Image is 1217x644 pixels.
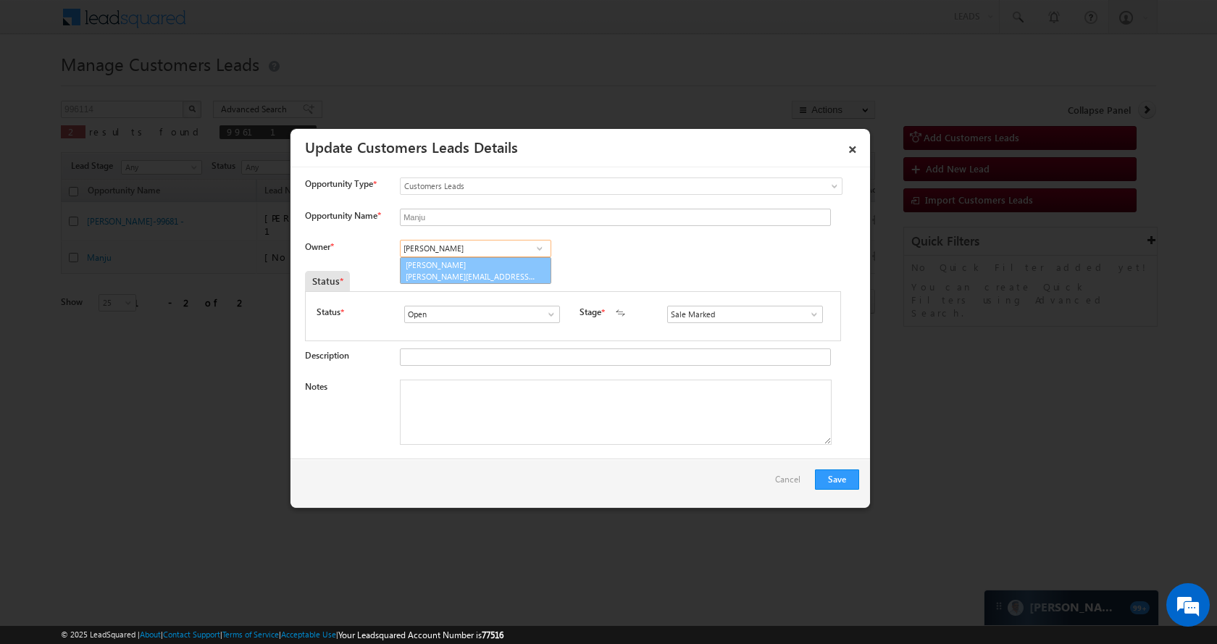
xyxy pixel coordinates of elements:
[75,76,243,95] div: Chat with us now
[61,628,503,642] span: © 2025 LeadSquared | | | | |
[222,630,279,639] a: Terms of Service
[815,469,859,490] button: Save
[305,241,333,252] label: Owner
[580,306,601,319] label: Stage
[305,271,350,291] div: Status
[163,630,220,639] a: Contact Support
[19,134,264,434] textarea: Type your message and hit 'Enter'
[401,180,783,193] span: Customers Leads
[538,307,556,322] a: Show All Items
[25,76,61,95] img: d_60004797649_company_0_60004797649
[482,630,503,640] span: 77516
[404,306,560,323] input: Type to Search
[801,307,819,322] a: Show All Items
[197,446,263,466] em: Start Chat
[406,271,536,282] span: [PERSON_NAME][EMAIL_ADDRESS][PERSON_NAME][DOMAIN_NAME]
[305,210,380,221] label: Opportunity Name
[530,241,548,256] a: Show All Items
[305,136,518,156] a: Update Customers Leads Details
[305,177,373,191] span: Opportunity Type
[400,257,551,285] a: [PERSON_NAME]
[667,306,823,323] input: Type to Search
[400,240,551,257] input: Type to Search
[140,630,161,639] a: About
[317,306,340,319] label: Status
[400,177,842,195] a: Customers Leads
[338,630,503,640] span: Your Leadsquared Account Number is
[281,630,336,639] a: Acceptable Use
[840,134,865,159] a: ×
[775,469,808,497] a: Cancel
[305,381,327,392] label: Notes
[305,350,349,361] label: Description
[238,7,272,42] div: Minimize live chat window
